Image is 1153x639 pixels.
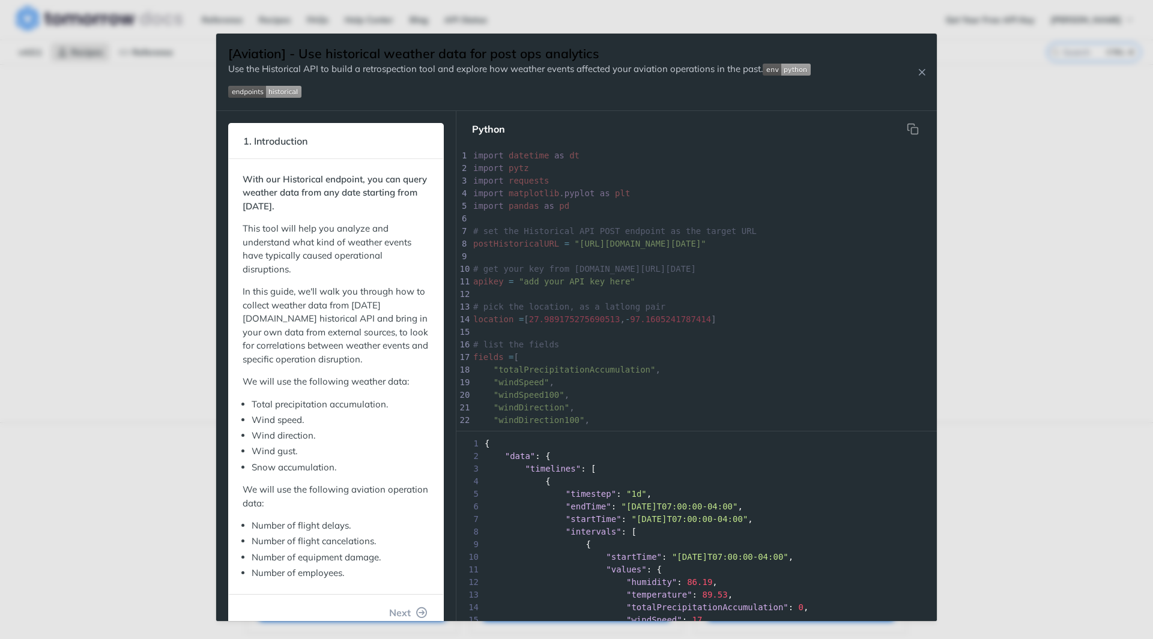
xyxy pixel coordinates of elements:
div: : , [456,513,937,526]
span: "1d" [626,489,647,499]
span: # get your key from [DOMAIN_NAME][URL][DATE] [473,264,696,274]
span: 1 [456,437,482,450]
span: "[DATE]T07:00:00-04:00" [631,514,748,524]
span: 8 [456,526,482,538]
span: 86.19 [687,577,712,587]
div: 5 [456,200,468,212]
div: 6 [456,212,468,225]
div: : , [456,589,937,601]
div: 2 [456,162,468,175]
span: "windSpeed" [494,377,549,387]
div: 15 [456,326,468,338]
span: pytz [509,163,529,173]
span: "windDirection" [494,403,569,412]
span: = [509,352,513,362]
span: , [473,403,575,412]
span: 97.1605241787414 [630,314,711,324]
div: : , [456,500,937,513]
span: postHistoricalURL [473,239,559,248]
div: 8 [456,238,468,250]
span: [ , ] [473,314,716,324]
img: env [763,64,811,76]
img: endpoint [228,86,301,98]
strong: With our Historical endpoint, you can query weather data from any date starting from [DATE]. [243,173,427,212]
li: Number of employees. [252,566,429,580]
span: pandas [509,201,539,211]
span: apikey [473,277,504,286]
span: 9 [456,538,482,551]
div: { [456,538,937,551]
span: 15 [456,614,482,626]
div: 12 [456,288,468,301]
div: 9 [456,250,468,263]
div: 1 [456,149,468,162]
span: import [473,163,504,173]
span: , [473,377,554,387]
span: plt [615,188,630,198]
div: : { [456,563,937,576]
div: { [456,437,937,450]
li: Number of equipment damage. [252,551,429,565]
span: = [519,314,524,324]
div: : , [456,551,937,563]
li: Wind speed. [252,413,429,427]
span: , [473,390,569,400]
h1: [Aviation] - Use historical weather data for post ops analytics [228,46,811,62]
span: "intervals" [566,527,622,536]
div: 20 [456,389,468,401]
span: "totalPrecipitationAccumulation" [626,602,788,612]
span: dt [569,151,580,160]
span: fields [473,352,504,362]
span: pyplot [564,188,595,198]
span: "windSpeed100" [494,390,564,400]
span: 17 [692,615,703,625]
div: 21 [456,401,468,414]
div: 16 [456,338,468,351]
span: 7 [456,513,482,526]
span: pd [559,201,569,211]
div: 13 [456,301,468,313]
div: 18 [456,364,468,376]
div: 10 [456,263,468,275]
span: "temperature" [626,590,692,599]
span: requests [509,176,549,185]
span: "totalPrecipitationAccumulation" [494,365,656,374]
p: This tool will help you analyze and understand what kind of weather events have typically caused ... [243,222,429,276]
button: Python [462,117,515,141]
div: 14 [456,313,468,326]
span: "data" [505,451,536,461]
div: 7 [456,225,468,238]
span: location [473,314,513,324]
div: : , [456,601,937,614]
span: 13 [456,589,482,601]
span: . [473,188,630,198]
span: "[DATE]T07:00:00-04:00" [622,502,738,511]
span: "windDirection100" [494,415,585,425]
span: Expand image [228,85,811,98]
span: import [473,188,504,198]
div: 3 [456,175,468,187]
svg: hidden [907,123,919,135]
span: "values" [606,565,646,574]
section: 1. IntroductionWith our Historical endpoint, you can query weather data from any date starting fr... [228,123,444,631]
li: Wind direction. [252,429,429,443]
span: "[DATE]T07:00:00-04:00" [672,552,788,562]
div: 22 [456,414,468,427]
div: 19 [456,376,468,389]
span: 3 [456,463,482,475]
span: "windSpeed" [626,615,682,625]
button: Close Recipe [913,66,931,78]
span: 4 [456,475,482,488]
span: "startTime" [566,514,622,524]
span: as [544,201,554,211]
span: = [509,277,513,286]
span: = [564,239,569,248]
span: as [554,151,564,160]
span: 27.989175275690513 [529,314,620,324]
li: Total precipitation accumulation. [252,398,429,412]
span: "humidity" [626,577,677,587]
span: , [473,415,590,425]
button: Copy [901,117,925,141]
span: "startTime" [606,552,662,562]
span: Expand image [763,63,811,74]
